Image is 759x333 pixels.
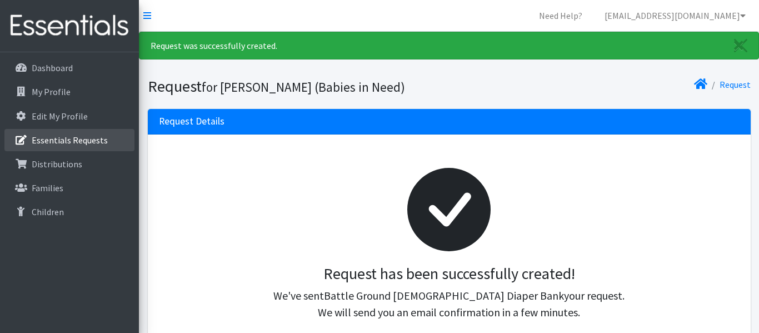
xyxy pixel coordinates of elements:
p: We've sent your request. We will send you an email confirmation in a few minutes. [168,287,731,321]
a: [EMAIL_ADDRESS][DOMAIN_NAME] [596,4,755,27]
p: Families [32,182,63,193]
a: Distributions [4,153,134,175]
small: for [PERSON_NAME] (Babies in Need) [202,79,405,95]
h1: Request [148,77,445,96]
p: Dashboard [32,62,73,73]
a: Close [723,32,758,59]
div: Request was successfully created. [139,32,759,59]
p: Distributions [32,158,82,170]
a: Families [4,177,134,199]
a: Dashboard [4,57,134,79]
p: Children [32,206,64,217]
h3: Request has been successfully created! [168,265,731,284]
span: Battle Ground [DEMOGRAPHIC_DATA] Diaper Bank [324,289,564,302]
h3: Request Details [159,116,224,127]
p: Essentials Requests [32,135,108,146]
img: HumanEssentials [4,7,134,44]
a: Essentials Requests [4,129,134,151]
p: My Profile [32,86,71,97]
a: My Profile [4,81,134,103]
a: Request [720,79,751,90]
a: Need Help? [530,4,591,27]
p: Edit My Profile [32,111,88,122]
a: Edit My Profile [4,105,134,127]
a: Children [4,201,134,223]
